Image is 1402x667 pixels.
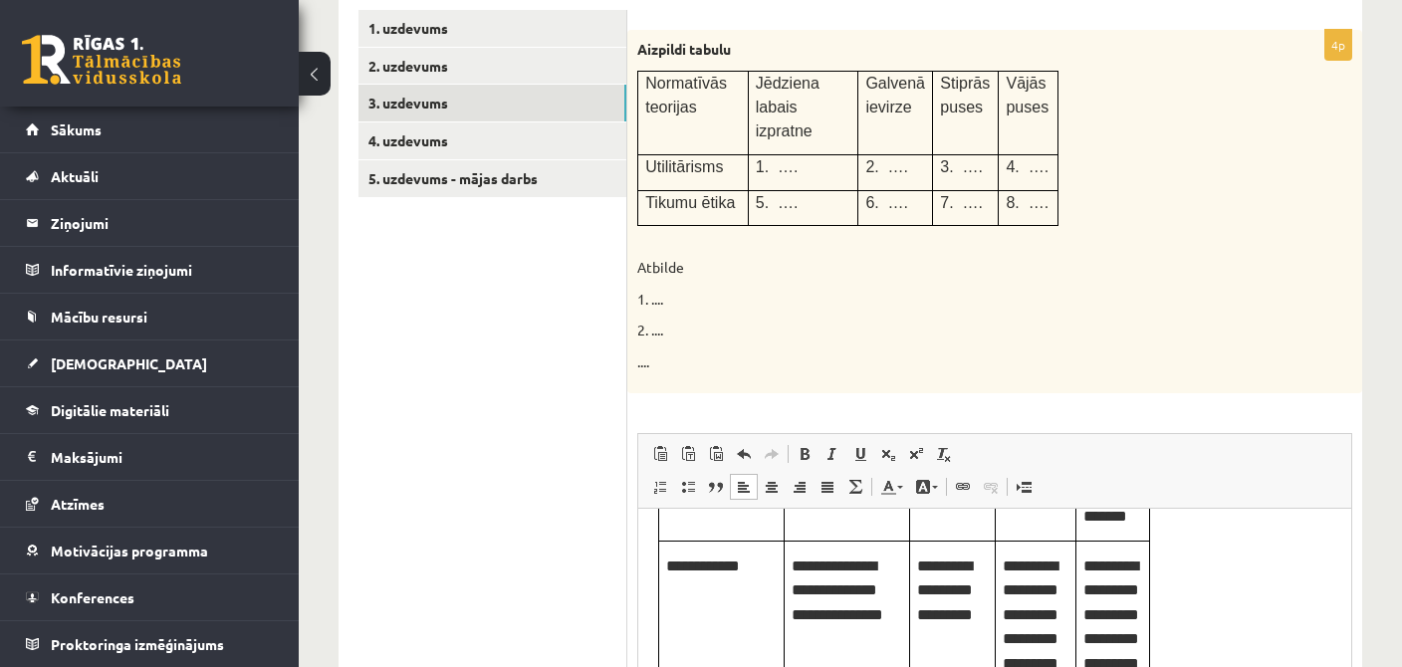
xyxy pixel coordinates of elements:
[1006,158,1049,175] span: 4. ….
[730,474,758,500] a: По левому краю
[645,75,727,115] span: Normatīvās teorijas
[51,247,274,293] legend: Informatīvie ziņojumi
[358,160,626,197] a: 5. uzdevums - mājas darbs
[865,75,925,115] span: Galvenā ievirze
[674,474,702,500] a: Вставить / удалить маркированный список
[26,481,274,527] a: Atzīmes
[902,441,930,467] a: Надстрочный индекс
[26,153,274,199] a: Aktuāli
[637,258,1253,278] p: Atbilde
[940,194,983,211] span: 7. ….
[874,441,902,467] a: Подстрочный индекс
[1010,474,1038,500] a: Вставить разрыв страницы для печати
[756,75,819,139] span: Jēdziena labais izpratne
[51,401,169,419] span: Digitālie materiāli
[940,158,983,175] span: 3. ….
[930,441,958,467] a: Убрать форматирование
[841,474,869,500] a: Математика
[865,158,908,175] span: 2. ….
[1006,75,1049,115] span: Vājās puses
[22,35,181,85] a: Rīgas 1. Tālmācības vidusskola
[674,441,702,467] a: Вставить только текст (Ctrl+Shift+V)
[26,387,274,433] a: Digitālie materiāli
[702,441,730,467] a: Вставить из Word
[51,635,224,653] span: Proktoringa izmēģinājums
[26,107,274,152] a: Sākums
[51,434,274,480] legend: Maksājumi
[977,474,1005,500] a: Убрать ссылку
[758,441,786,467] a: Повторить (Ctrl+Y)
[26,574,274,620] a: Konferences
[51,308,147,326] span: Mācību resursi
[51,542,208,559] span: Motivācijas programma
[358,10,626,47] a: 1. uzdevums
[637,290,1253,310] p: 1. ....
[51,200,274,246] legend: Ziņojumi
[637,40,731,58] strong: Aizpildi tabulu
[358,85,626,121] a: 3. uzdevums
[51,120,102,138] span: Sākums
[1006,194,1049,211] span: 8. ….
[645,194,735,211] span: Tikumu ētika
[846,441,874,467] a: Подчеркнутый (Ctrl+U)
[26,528,274,573] a: Motivācijas programma
[51,588,134,606] span: Konferences
[358,48,626,85] a: 2. uzdevums
[646,441,674,467] a: Вставить (Ctrl+V)
[26,434,274,480] a: Maksājumi
[940,75,990,115] span: Stiprās puses
[730,441,758,467] a: Отменить (Ctrl+Z)
[26,200,274,246] a: Ziņojumi
[874,474,909,500] a: Цвет текста
[51,354,207,372] span: [DEMOGRAPHIC_DATA]
[26,247,274,293] a: Informatīvie ziņojumi
[26,294,274,339] a: Mācību resursi
[51,167,99,185] span: Aktuāli
[358,122,626,159] a: 4. uzdevums
[646,474,674,500] a: Вставить / удалить нумерованный список
[26,621,274,667] a: Proktoringa izmēģinājums
[818,441,846,467] a: Курсив (Ctrl+I)
[637,352,1253,372] p: ....
[791,441,818,467] a: Полужирный (Ctrl+B)
[758,474,786,500] a: По центру
[865,194,908,211] span: 6. ….
[756,158,799,175] span: 1. ….
[702,474,730,500] a: Цитата
[51,495,105,513] span: Atzīmes
[756,194,799,211] span: 5. ….
[786,474,814,500] a: По правому краю
[26,340,274,386] a: [DEMOGRAPHIC_DATA]
[1324,29,1352,61] p: 4p
[645,158,723,175] span: Utilitārisms
[814,474,841,500] a: По ширине
[637,321,1253,340] p: 2. ....
[909,474,944,500] a: Цвет фона
[949,474,977,500] a: Вставить/Редактировать ссылку (Ctrl+K)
